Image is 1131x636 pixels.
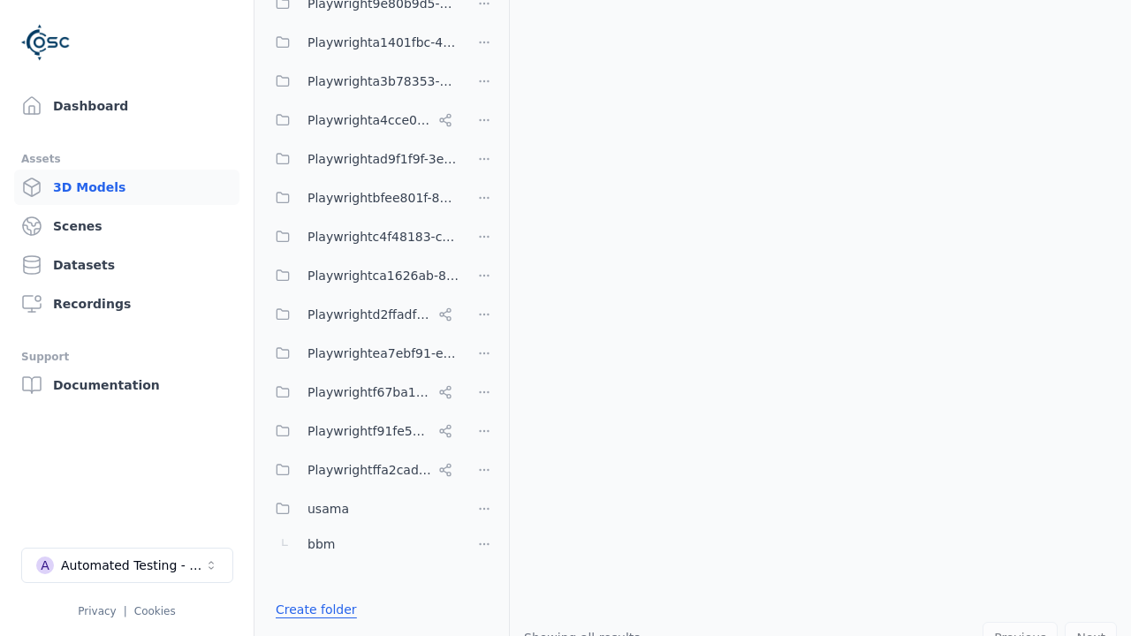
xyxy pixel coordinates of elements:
div: Support [21,346,232,367]
span: usama [307,498,349,519]
span: Playwrightea7ebf91-effb-426c-a0c7-9ad2f88f5be6 [307,343,459,364]
button: Playwrighta3b78353-5999-46c5-9eab-70007203469a [265,64,459,99]
button: Playwrightc4f48183-c2ad-4313-b083-d2ae2ba304bd [265,219,459,254]
a: Scenes [14,208,239,244]
img: Logo [21,18,71,67]
div: Assets [21,148,232,170]
a: 3D Models [14,170,239,205]
span: Playwrightbfee801f-8be1-42a6-b774-94c49e43b650 [307,187,459,208]
div: Automated Testing - Playwright [61,556,204,574]
button: Playwrightea7ebf91-effb-426c-a0c7-9ad2f88f5be6 [265,336,459,371]
span: Playwrightd2ffadf0-c973-454c-8fcf-dadaeffcb802 [307,304,431,325]
button: usama [265,491,459,526]
button: Playwrighta4cce06a-a8e6-4c0d-bfc1-93e8d78d750a [265,102,459,138]
a: Documentation [14,367,239,403]
a: Recordings [14,286,239,322]
button: Playwrightf67ba199-386a-42d1-aebc-3b37e79c7296 [265,375,459,410]
span: | [124,605,127,617]
span: Playwrighta3b78353-5999-46c5-9eab-70007203469a [307,71,459,92]
button: Select a workspace [21,548,233,583]
a: Datasets [14,247,239,283]
span: Playwrightf67ba199-386a-42d1-aebc-3b37e79c7296 [307,382,431,403]
button: Playwrightca1626ab-8cec-4ddc-b85a-2f9392fe08d1 [265,258,459,293]
span: Playwrightad9f1f9f-3e6a-4231-8f19-c506bf64a382 [307,148,459,170]
button: bbm [265,526,459,562]
a: Cookies [134,605,176,617]
span: Playwrightffa2cad8-0214-4c2f-a758-8e9593c5a37e [307,459,431,481]
div: A [36,556,54,574]
a: Create folder [276,601,357,618]
span: Playwrightf91fe523-dd75-44f3-a953-451f6070cb42 [307,420,431,442]
button: Playwrighta1401fbc-43d7-48dd-a309-be935d99d708 [265,25,459,60]
button: Create folder [265,594,368,625]
span: Playwrightc4f48183-c2ad-4313-b083-d2ae2ba304bd [307,226,459,247]
span: Playwrighta4cce06a-a8e6-4c0d-bfc1-93e8d78d750a [307,110,431,131]
button: Playwrightffa2cad8-0214-4c2f-a758-8e9593c5a37e [265,452,459,488]
span: Playwrighta1401fbc-43d7-48dd-a309-be935d99d708 [307,32,459,53]
button: Playwrightd2ffadf0-c973-454c-8fcf-dadaeffcb802 [265,297,459,332]
button: Playwrightbfee801f-8be1-42a6-b774-94c49e43b650 [265,180,459,216]
span: bbm [307,534,335,555]
a: Dashboard [14,88,239,124]
a: Privacy [78,605,116,617]
span: Playwrightca1626ab-8cec-4ddc-b85a-2f9392fe08d1 [307,265,459,286]
button: Playwrightad9f1f9f-3e6a-4231-8f19-c506bf64a382 [265,141,459,177]
button: Playwrightf91fe523-dd75-44f3-a953-451f6070cb42 [265,413,459,449]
